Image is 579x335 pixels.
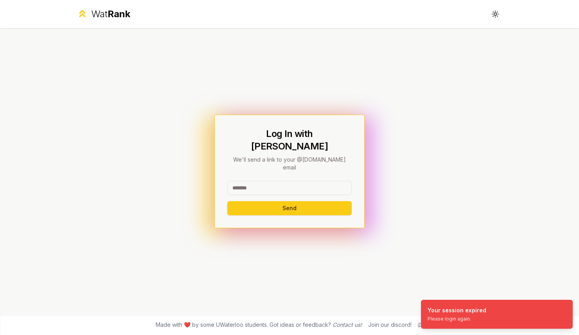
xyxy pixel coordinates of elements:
[428,316,486,322] div: Please login again.
[227,156,352,171] p: We'll send a link to your @[DOMAIN_NAME] email
[368,321,412,329] div: Join our discord!
[77,8,130,20] a: WatRank
[227,201,352,215] button: Send
[227,128,352,153] h1: Log In with [PERSON_NAME]
[156,321,362,329] span: Made with ❤️ by some UWaterloo students. Got ideas or feedback?
[333,321,362,328] a: Contact us!
[108,8,130,20] span: Rank
[91,8,130,20] div: Wat
[428,306,486,314] div: Your session expired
